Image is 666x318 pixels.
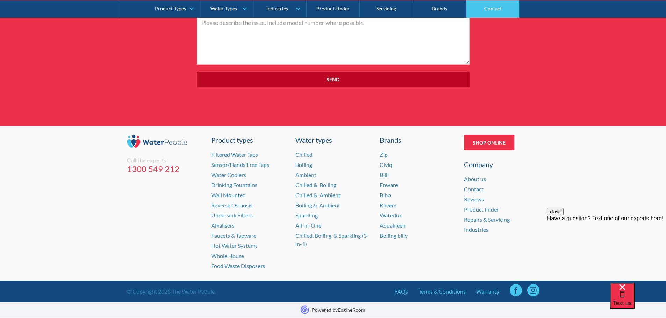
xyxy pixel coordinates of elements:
[295,202,340,208] a: Boiling & Ambient
[295,171,316,178] a: Ambient
[295,161,312,168] a: Boiling
[211,171,246,178] a: Water Coolers
[380,222,406,229] a: Aquakleen
[464,216,510,223] a: Repairs & Servicing
[295,151,313,158] a: Chilled
[210,6,237,12] div: Water Types
[211,161,269,168] a: Sensor/Hands Free Taps
[197,72,470,87] input: Send
[127,287,216,296] div: © Copyright 2025 The Water People.
[338,307,365,313] a: EngineRoom
[380,192,391,198] a: Bibo
[464,196,484,202] a: Reviews
[295,232,369,247] a: Chilled, Boiling & Sparkling (3-in-1)
[610,283,666,318] iframe: podium webchat widget bubble
[266,6,288,12] div: Industries
[380,151,388,158] a: Zip
[127,157,202,164] div: Call the experts
[380,182,398,188] a: Enware
[464,159,539,170] div: Company
[380,232,408,239] a: Boiling billy
[295,192,341,198] a: Chilled & Ambient
[380,212,402,219] a: Waterlux
[155,6,186,12] div: Product Types
[211,222,235,229] a: Alkalisers
[211,252,244,259] a: Whole House
[211,232,256,239] a: Faucets & Tapware
[418,287,466,296] a: Terms & Conditions
[394,287,408,296] a: FAQs
[127,164,202,174] a: 1300 549 212
[211,192,246,198] a: Wall Mounted
[464,186,484,192] a: Contact
[211,202,252,208] a: Reverse Osmosis
[464,135,514,150] a: Shop Online
[380,202,396,208] a: Rheem
[211,151,258,158] a: Filtered Water Taps
[295,222,321,229] a: All-in-One
[295,212,318,219] a: Sparkling
[464,176,486,182] a: About us
[312,306,365,313] p: Powered by
[380,161,392,168] a: Civiq
[464,206,499,213] a: Product finder
[295,182,336,188] a: Chilled & Boiling
[211,242,258,249] a: Hot Water Systems
[464,226,488,233] a: Industries
[211,262,265,269] a: Food Waste Disposers
[380,171,389,178] a: Billi
[295,135,371,145] a: Water types
[211,182,257,188] a: Drinking Fountains
[380,135,455,145] div: Brands
[211,135,287,145] a: Product types
[476,287,499,296] a: Warranty
[211,212,253,219] a: Undersink Filters
[547,208,666,292] iframe: podium webchat widget prompt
